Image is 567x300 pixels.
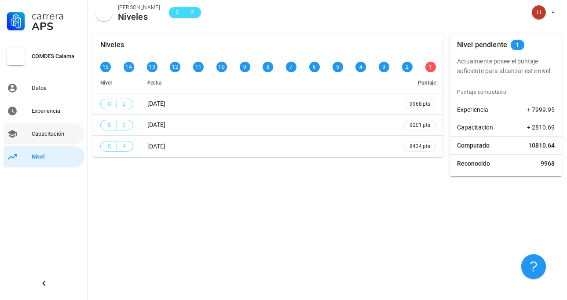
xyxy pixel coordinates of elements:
div: Experiencia [32,107,81,115]
span: 2 [121,100,128,108]
span: Experiencia [457,105,488,114]
div: Carrera [32,11,81,21]
div: [PERSON_NAME] [118,3,160,12]
div: 4 [355,62,366,72]
div: Nivel pendiente [457,33,507,56]
div: Niveles [118,12,160,22]
span: C [106,100,113,108]
div: 5 [333,62,343,72]
div: Niveles [100,33,124,56]
div: 10 [216,62,227,72]
div: 7 [286,62,296,72]
span: [DATE] [147,121,165,128]
span: 9201 pts [410,121,430,130]
div: 9 [240,62,250,72]
span: + 7999.95 [527,105,555,114]
div: Nivel [32,153,81,160]
span: 9968 pts [410,100,430,108]
div: 8 [263,62,273,72]
th: Puntaje [397,72,443,93]
div: 12 [170,62,180,72]
span: C [106,142,113,151]
span: Puntaje [418,80,436,86]
span: 8434 pts [410,142,430,151]
span: 3 [121,121,128,130]
div: avatar [95,4,113,21]
span: 2 [189,8,196,17]
th: Fecha [140,72,397,93]
div: 15 [100,62,111,72]
span: Nivel [100,80,112,86]
div: Capacitación [32,130,81,137]
div: 14 [124,62,134,72]
span: 4 [121,142,128,151]
span: 10810.64 [528,141,555,150]
div: 3 [379,62,389,72]
span: Capacitación [457,123,493,132]
div: 11 [193,62,204,72]
a: Nivel [4,146,84,167]
div: COMDES Calama [32,53,81,60]
div: avatar [532,5,546,19]
a: Capacitación [4,123,84,144]
th: Nivel [93,72,140,93]
div: Puntaje computado [454,83,562,101]
span: Reconocido [457,159,490,168]
span: + 2810.69 [527,123,555,132]
a: Experiencia [4,100,84,122]
span: Fecha [147,80,161,86]
span: [DATE] [147,100,165,107]
span: Computado [457,141,490,150]
div: 2 [402,62,413,72]
p: Actualmente posee el puntaje suficiente para alcanzar este nivel. [457,56,555,76]
div: APS [32,21,81,32]
span: 9968 [541,159,555,168]
a: Datos [4,78,84,99]
span: C [106,121,113,130]
div: 6 [309,62,320,72]
span: [DATE] [147,143,165,150]
span: 1 [516,40,519,50]
span: C [174,8,181,17]
div: 1 [425,62,436,72]
div: Datos [32,85,81,92]
div: 13 [147,62,157,72]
